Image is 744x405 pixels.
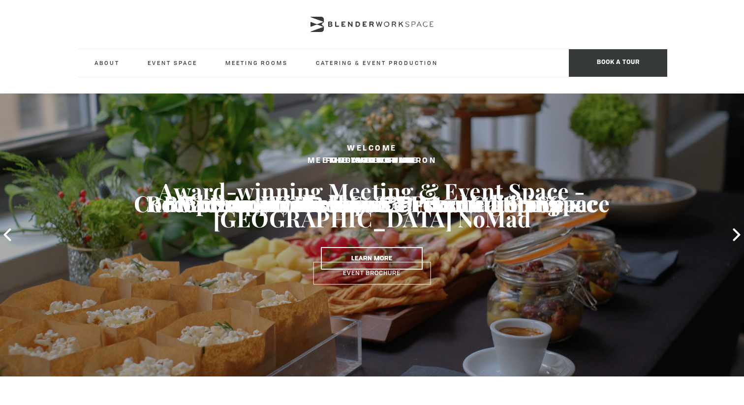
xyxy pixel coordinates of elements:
a: Catering & Event Production [308,49,446,76]
h2: Welcome [37,143,707,155]
a: Event Space [140,49,205,76]
a: About [87,49,127,76]
span: Book a tour [569,49,667,77]
h2: Food & Beverage [37,155,707,167]
a: Meeting Rooms [217,49,296,76]
a: Learn More [321,247,423,270]
a: Event Brochure [313,262,431,285]
h3: Elegant, Delicious & 5-star Catering [37,189,707,217]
